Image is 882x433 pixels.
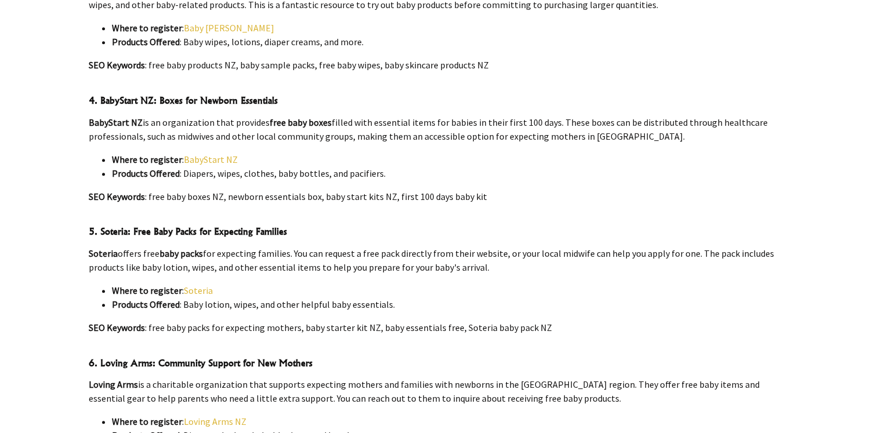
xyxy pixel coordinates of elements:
[112,21,794,35] li: :
[112,152,794,166] li: :
[112,297,794,311] li: : Baby lotion, wipes, and other helpful baby essentials.
[89,117,143,128] strong: BabyStart NZ
[112,22,182,34] strong: Where to register
[184,22,274,34] a: Baby [PERSON_NAME]
[89,191,145,202] strong: SEO Keywords
[112,166,794,180] li: : Diapers, wipes, clothes, baby bottles, and pacifiers.
[89,246,794,274] p: offers free for expecting families. You can request a free pack directly from their website, or y...
[89,321,794,334] p: : free baby packs for expecting mothers, baby starter kit NZ, baby essentials free, Soteria baby ...
[159,248,203,259] strong: baby packs
[112,283,794,297] li: :
[89,248,118,259] strong: Soteria
[112,285,182,296] strong: Where to register
[112,154,182,165] strong: Where to register
[112,416,182,427] strong: Where to register
[112,414,794,428] li: :
[184,285,213,296] a: Soteria
[89,322,145,333] strong: SEO Keywords
[112,35,794,49] li: : Baby wipes, lotions, diaper creams, and more.
[89,115,794,143] p: is an organization that provides filled with essential items for babies in their first 100 days. ...
[112,299,180,310] strong: Products Offered
[89,225,287,237] strong: 5. Soteria: Free Baby Packs for Expecting Families
[112,168,180,179] strong: Products Offered
[89,379,138,390] strong: Loving Arms
[184,416,246,427] a: Loving Arms NZ
[270,117,332,128] strong: free baby boxes
[89,377,794,405] p: is a charitable organization that supports expecting mothers and families with newborns in the [G...
[89,94,278,106] strong: 4. BabyStart NZ: Boxes for Newborn Essentials
[89,190,794,203] p: : free baby boxes NZ, newborn essentials box, baby start kits NZ, first 100 days baby kit
[112,36,180,48] strong: Products Offered
[89,59,145,71] strong: SEO Keywords
[184,154,238,165] a: BabyStart NZ
[89,58,794,72] p: : free baby products NZ, baby sample packs, free baby wipes, baby skincare products NZ
[89,357,313,369] strong: 6. Loving Arms: Community Support for New Mothers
